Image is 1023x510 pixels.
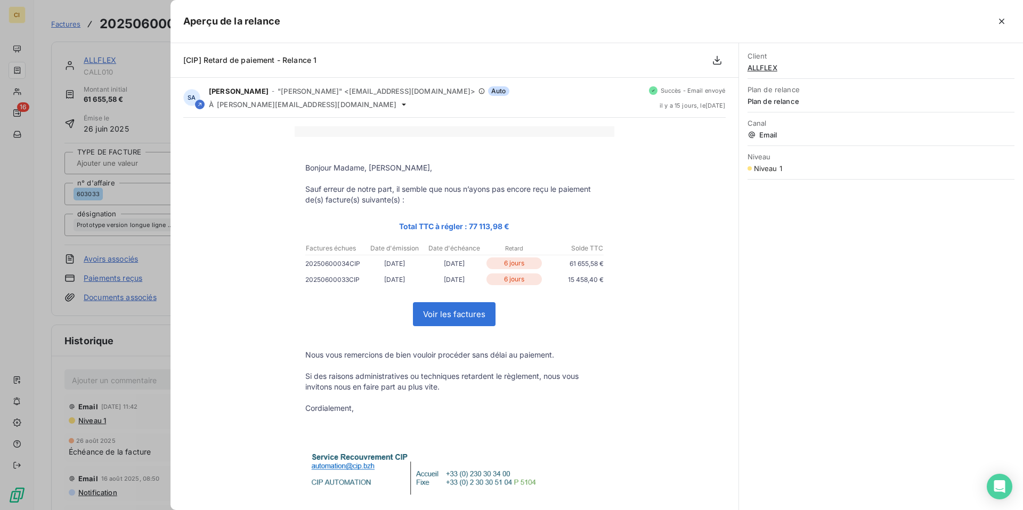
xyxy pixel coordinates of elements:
[748,152,1014,161] span: Niveau
[217,100,396,109] span: [PERSON_NAME][EMAIL_ADDRESS][DOMAIN_NAME]
[748,131,1014,139] span: Email
[486,257,542,269] p: 6 jours
[660,102,726,109] span: il y a 15 jours , le [DATE]
[305,220,604,232] p: Total TTC à régler : 77 113,98 €
[425,244,484,253] p: Date d'échéance
[748,63,1014,72] span: ALLFLEX
[544,274,604,285] p: 15 458,40 €
[209,87,269,95] span: [PERSON_NAME]
[305,184,604,205] p: Sauf erreur de notre part, il semble que nous n’ayons pas encore reçu le paiement de(s) facture(s...
[305,403,604,414] p: Cordialement,
[183,55,316,64] span: [CIP] Retard de paiement - Relance 1
[485,244,543,253] p: Retard
[425,258,484,269] p: [DATE]
[365,258,425,269] p: [DATE]
[987,474,1012,499] div: Open Intercom Messenger
[305,371,604,392] p: Si des raisons administratives ou techniques retardent le règlement, nous vous invitons nous en f...
[305,163,604,173] p: Bonjour Madame, [PERSON_NAME],
[748,119,1014,127] span: Canal
[748,85,1014,94] span: Plan de relance
[278,87,475,95] span: "[PERSON_NAME]" <[EMAIL_ADDRESS][DOMAIN_NAME]>
[425,274,484,285] p: [DATE]
[305,258,365,269] p: 20250600034CIP
[545,244,603,253] p: Solde TTC
[183,14,280,29] h5: Aperçu de la relance
[488,86,509,96] span: Auto
[365,274,425,285] p: [DATE]
[544,258,604,269] p: 61 655,58 €
[661,87,726,94] span: Succès - Email envoyé
[209,100,214,109] span: À
[305,350,604,360] p: Nous vous remercions de bien vouloir procéder sans délai au paiement.
[305,274,365,285] p: 20250600033CIP
[748,97,1014,106] span: Plan de relance
[183,89,200,106] div: SA
[754,164,782,173] span: Niveau 1
[748,52,1014,60] span: Client
[306,244,364,253] p: Factures échues
[366,244,424,253] p: Date d'émission
[486,273,542,285] p: 6 jours
[272,88,274,94] span: -
[413,303,495,326] a: Voir les factures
